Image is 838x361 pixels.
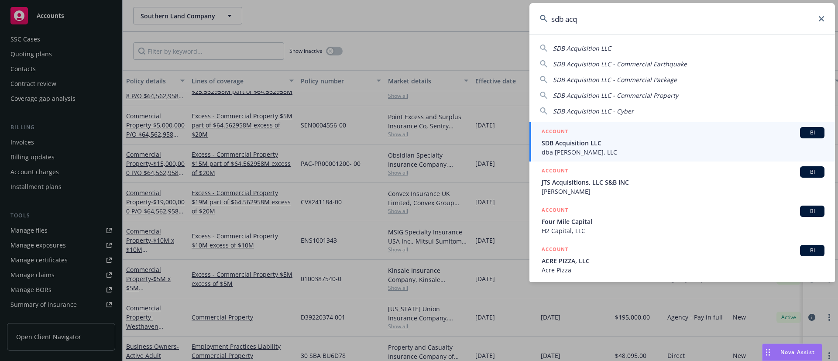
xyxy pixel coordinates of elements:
[542,256,824,265] span: ACRE PIZZA, LLC
[542,206,568,216] h5: ACCOUNT
[529,122,835,162] a: ACCOUNTBISDB Acquisition LLCdba [PERSON_NAME], LLC
[804,247,821,254] span: BI
[804,168,821,176] span: BI
[542,245,568,255] h5: ACCOUNT
[529,162,835,201] a: ACCOUNTBIJTS Acquisitions, LLC S&B INC[PERSON_NAME]
[553,76,677,84] span: SDB Acquisition LLC - Commercial Package
[553,44,611,52] span: SDB Acquisition LLC
[529,3,835,34] input: Search...
[542,166,568,177] h5: ACCOUNT
[542,178,824,187] span: JTS Acquisitions, LLC S&B INC
[542,127,568,138] h5: ACCOUNT
[542,226,824,235] span: H2 Capital, LLC
[804,207,821,215] span: BI
[542,187,824,196] span: [PERSON_NAME]
[804,129,821,137] span: BI
[542,148,824,157] span: dba [PERSON_NAME], LLC
[529,201,835,240] a: ACCOUNTBIFour Mile CapitalH2 Capital, LLC
[762,344,773,361] div: Drag to move
[780,348,815,356] span: Nova Assist
[553,107,634,115] span: SDB Acquisition LLC - Cyber
[553,60,687,68] span: SDB Acquisition LLC - Commercial Earthquake
[542,138,824,148] span: SDB Acquisition LLC
[542,265,824,275] span: Acre Pizza
[542,217,824,226] span: Four Mile Capital
[529,240,835,279] a: ACCOUNTBIACRE PIZZA, LLCAcre Pizza
[762,344,822,361] button: Nova Assist
[553,91,678,100] span: SDB Acquisition LLC - Commercial Property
